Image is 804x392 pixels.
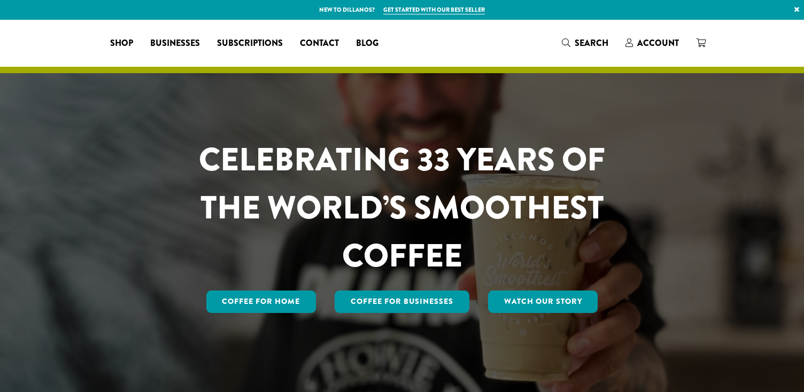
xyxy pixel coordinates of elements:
[206,291,316,313] a: Coffee for Home
[102,35,142,52] a: Shop
[637,37,679,49] span: Account
[553,34,617,52] a: Search
[356,37,378,50] span: Blog
[335,291,469,313] a: Coffee For Businesses
[110,37,133,50] span: Shop
[575,37,608,49] span: Search
[167,136,637,280] h1: CELEBRATING 33 YEARS OF THE WORLD’S SMOOTHEST COFFEE
[383,5,485,14] a: Get started with our best seller
[488,291,598,313] a: Watch Our Story
[217,37,283,50] span: Subscriptions
[300,37,339,50] span: Contact
[150,37,200,50] span: Businesses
